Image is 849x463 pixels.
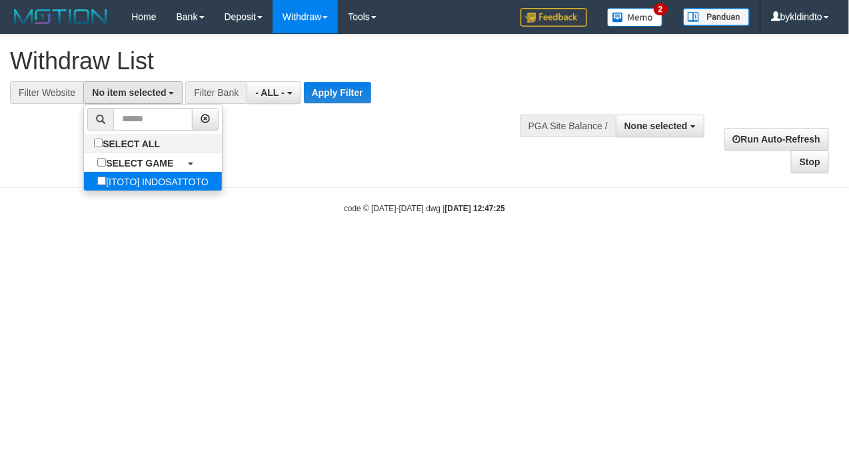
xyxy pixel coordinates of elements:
[84,172,221,191] label: [ITOTO] INDOSATTOTO
[92,87,166,98] span: No item selected
[84,153,221,172] a: SELECT GAME
[10,48,552,75] h1: Withdraw List
[616,115,704,137] button: None selected
[520,8,587,27] img: Feedback.jpg
[97,158,106,167] input: SELECT GAME
[97,177,106,185] input: [ITOTO] INDOSATTOTO
[185,81,247,104] div: Filter Bank
[10,7,111,27] img: MOTION_logo.png
[624,121,688,131] span: None selected
[344,204,505,213] small: code © [DATE]-[DATE] dwg |
[724,128,829,151] a: Run Auto-Refresh
[83,81,183,104] button: No item selected
[94,139,103,147] input: SELECT ALL
[445,204,505,213] strong: [DATE] 12:47:25
[791,151,829,173] a: Stop
[304,82,371,103] button: Apply Filter
[683,8,750,26] img: panduan.png
[247,81,301,104] button: - ALL -
[654,3,668,15] span: 2
[607,8,663,27] img: Button%20Memo.svg
[84,134,173,153] label: SELECT ALL
[106,158,173,169] b: SELECT GAME
[520,115,616,137] div: PGA Site Balance /
[255,87,285,98] span: - ALL -
[10,81,83,104] div: Filter Website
